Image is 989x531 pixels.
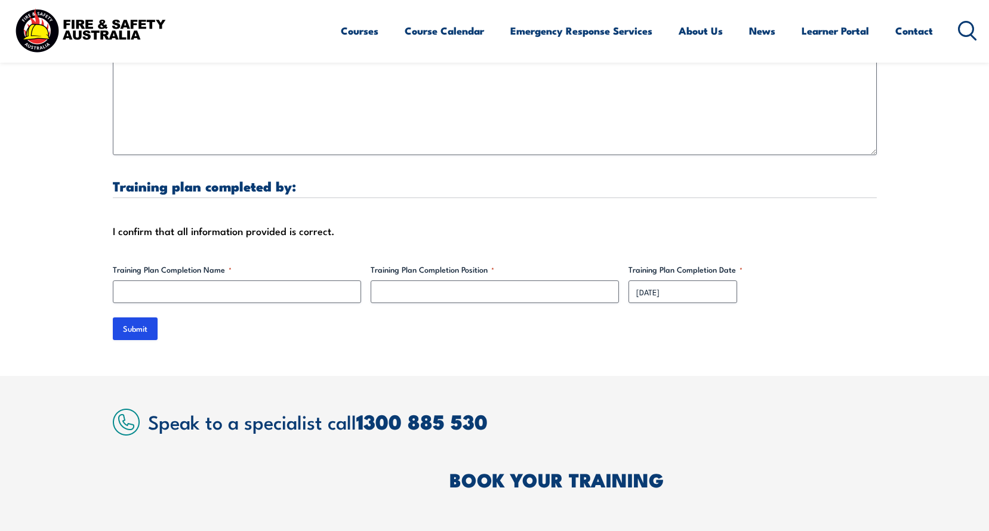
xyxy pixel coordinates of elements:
[356,405,488,437] a: 1300 885 530
[679,15,723,47] a: About Us
[749,15,775,47] a: News
[148,410,877,432] h2: Speak to a specialist call
[405,15,484,47] a: Course Calendar
[802,15,869,47] a: Learner Portal
[895,15,933,47] a: Contact
[341,15,378,47] a: Courses
[113,264,361,276] label: Training Plan Completion Name
[113,317,158,340] input: Submit
[628,264,877,276] label: Training Plan Completion Date
[510,15,652,47] a: Emergency Response Services
[113,179,877,193] h3: Training plan completed by:
[449,471,877,487] h2: BOOK YOUR TRAINING
[371,264,619,276] label: Training Plan Completion Position
[628,280,737,303] input: dd/mm/yyyy
[113,222,877,240] div: I confirm that all information provided is correct.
